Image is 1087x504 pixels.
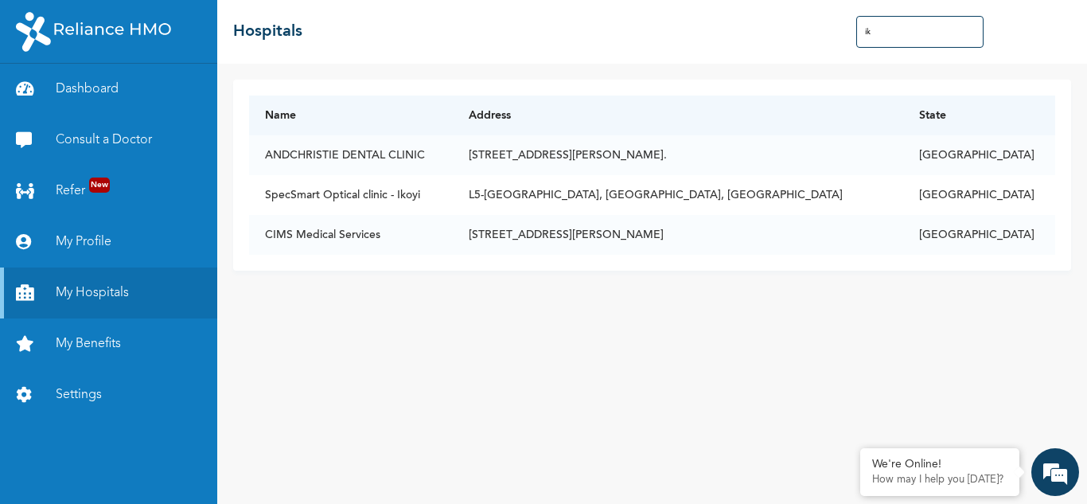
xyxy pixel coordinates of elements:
td: ANDCHRISTIE DENTAL CLINIC [249,135,453,175]
td: CIMS Medical Services [249,215,453,255]
div: Minimize live chat window [261,8,299,46]
textarea: Type your message and hit 'Enter' [8,365,303,421]
td: SpecSmart Optical clinic - Ikoyi [249,175,453,215]
span: We're online! [92,166,220,326]
div: FAQs [156,421,304,471]
span: New [89,178,110,193]
img: RelianceHMO's Logo [16,12,171,52]
th: State [903,96,1055,135]
input: Search Hospitals... [856,16,984,48]
p: How may I help you today? [872,474,1007,486]
div: Chat with us now [83,89,267,110]
td: [GEOGRAPHIC_DATA] [903,135,1055,175]
h2: Hospitals [233,20,302,44]
td: [GEOGRAPHIC_DATA] [903,175,1055,215]
td: L5-[GEOGRAPHIC_DATA], [GEOGRAPHIC_DATA], [GEOGRAPHIC_DATA] [453,175,904,215]
td: [GEOGRAPHIC_DATA] [903,215,1055,255]
div: We're Online! [872,458,1007,471]
td: [STREET_ADDRESS][PERSON_NAME] [453,215,904,255]
th: Address [453,96,904,135]
td: [STREET_ADDRESS][PERSON_NAME]. [453,135,904,175]
img: d_794563401_company_1708531726252_794563401 [29,80,64,119]
th: Name [249,96,453,135]
span: Conversation [8,449,156,460]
